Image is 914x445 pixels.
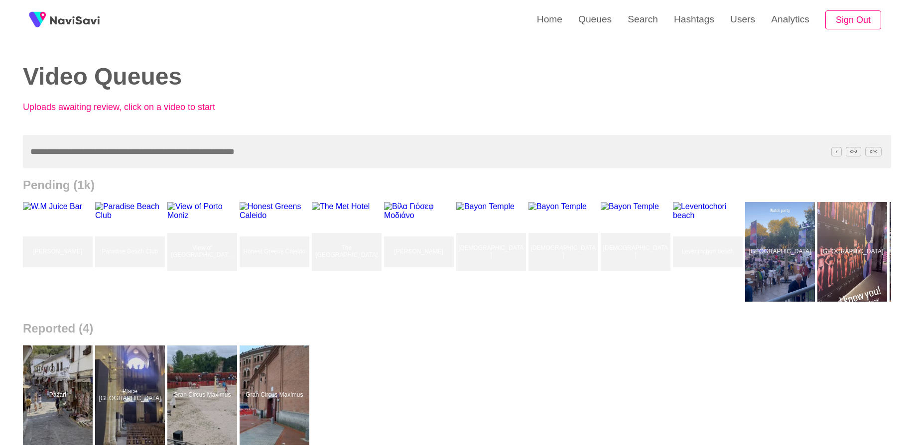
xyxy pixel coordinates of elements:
[601,202,673,302] a: [DEMOGRAPHIC_DATA]Bayon Temple
[240,345,312,445] a: Gran Circus MaximusGran Circus Maximus
[23,102,242,112] p: Uploads awaiting review, click on a video to start
[23,322,891,335] h2: Reported (4)
[95,202,167,302] a: Paradise Beach ClubParadise Beach Club
[846,147,862,156] span: C^J
[817,202,890,302] a: [GEOGRAPHIC_DATA]Palais de Tokyo
[831,147,841,156] span: /
[23,178,891,192] h2: Pending (1k)
[23,345,95,445] a: PazariPazari
[23,202,95,302] a: [PERSON_NAME]W.M Juice Bar
[528,202,601,302] a: [DEMOGRAPHIC_DATA]Bayon Temple
[25,7,50,32] img: fireSpot
[673,202,745,302] a: Leventochori beachLeventochori beach
[384,202,456,302] a: [PERSON_NAME]Βίλα Γιόσεφ Μοδιάνο
[167,345,240,445] a: Gran Circus MaximusGran Circus Maximus
[745,202,817,302] a: [GEOGRAPHIC_DATA]Palais de Tokyo
[167,202,240,302] a: View of [GEOGRAPHIC_DATA][PERSON_NAME]View of Porto Moniz
[456,202,528,302] a: [DEMOGRAPHIC_DATA]Bayon Temple
[23,64,442,90] h2: Video Queues
[95,345,167,445] a: Place [GEOGRAPHIC_DATA]Place Basilique Saint Sernin
[865,147,882,156] span: C^K
[825,10,881,30] button: Sign Out
[312,202,384,302] a: The [GEOGRAPHIC_DATA]The Met Hotel
[50,15,100,25] img: fireSpot
[240,202,312,302] a: Honest Greens CaleidoHonest Greens Caleido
